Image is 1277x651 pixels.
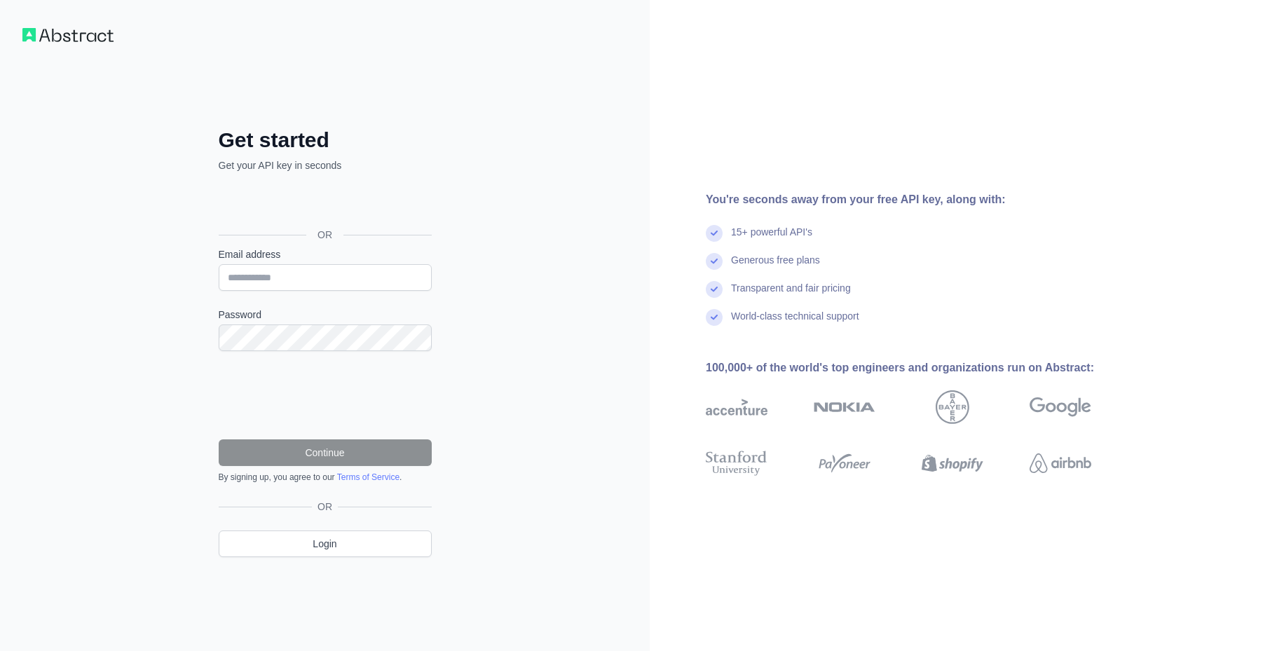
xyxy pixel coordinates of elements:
iframe: Google ile Oturum Açma Düğmesi [212,188,436,219]
img: stanford university [706,448,767,479]
button: Continue [219,439,432,466]
label: Email address [219,247,432,261]
div: World-class technical support [731,309,859,337]
img: accenture [706,390,767,424]
div: 15+ powerful API's [731,225,812,253]
iframe: reCAPTCHA [219,368,432,423]
a: Terms of Service [337,472,400,482]
div: By signing up, you agree to our . [219,472,432,483]
img: Workflow [22,28,114,42]
img: payoneer [814,448,875,479]
img: check mark [706,253,723,270]
div: You're seconds away from your free API key, along with: [706,191,1136,208]
img: nokia [814,390,875,424]
div: 100,000+ of the world's top engineers and organizations run on Abstract: [706,359,1136,376]
img: check mark [706,309,723,326]
label: Password [219,308,432,322]
img: check mark [706,281,723,298]
div: Generous free plans [731,253,820,281]
span: OR [306,228,343,242]
img: airbnb [1030,448,1091,479]
a: Login [219,530,432,557]
h2: Get started [219,128,432,153]
img: shopify [922,448,983,479]
div: Transparent and fair pricing [731,281,851,309]
img: bayer [936,390,969,424]
img: check mark [706,225,723,242]
span: OR [312,500,338,514]
img: google [1030,390,1091,424]
p: Get your API key in seconds [219,158,432,172]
